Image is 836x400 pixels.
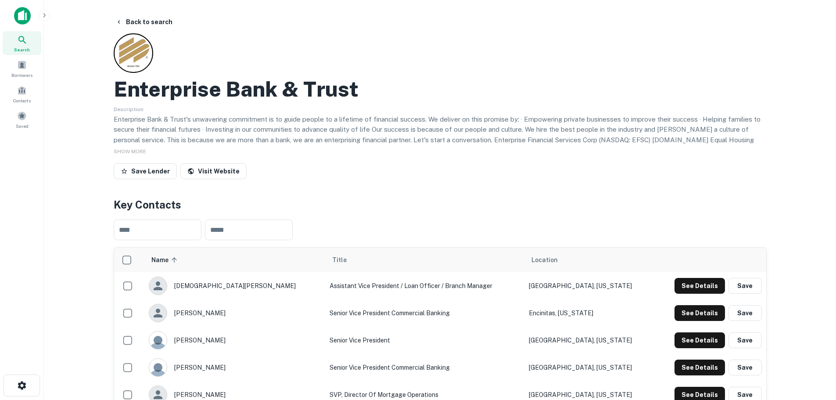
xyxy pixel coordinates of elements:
button: See Details [675,305,725,321]
div: [PERSON_NAME] [149,358,321,377]
img: 9c8pery4andzj6ohjkjp54ma2 [149,359,167,376]
span: Saved [16,123,29,130]
button: Save [728,278,762,294]
td: [GEOGRAPHIC_DATA], [US_STATE] [524,327,654,354]
span: Contacts [13,97,31,104]
img: 9c8pery4andzj6ohjkjp54ma2 [149,332,167,349]
span: Title [332,255,358,265]
p: Enterprise Bank & Trust's unwavering commitment is to guide people to a lifetime of financial suc... [114,114,767,155]
span: Borrowers [11,72,32,79]
td: [GEOGRAPHIC_DATA], [US_STATE] [524,354,654,381]
td: Senior Vice President [325,327,524,354]
img: capitalize-icon.png [14,7,31,25]
a: Visit Website [180,163,247,179]
div: [DEMOGRAPHIC_DATA][PERSON_NAME] [149,277,321,295]
button: See Details [675,278,725,294]
span: Name [151,255,180,265]
td: Encinitas, [US_STATE] [524,299,654,327]
span: SHOW MORE [114,148,146,155]
iframe: Chat Widget [792,330,836,372]
td: Senior Vice President Commercial Banking [325,299,524,327]
button: Back to search [112,14,176,30]
a: Saved [3,108,41,131]
a: Search [3,31,41,55]
td: [GEOGRAPHIC_DATA], [US_STATE] [524,272,654,299]
button: See Details [675,360,725,375]
a: Contacts [3,82,41,106]
button: Save [728,360,762,375]
h4: Key Contacts [114,197,767,213]
button: See Details [675,332,725,348]
a: Borrowers [3,57,41,80]
td: Senior Vice President Commercial Banking [325,354,524,381]
div: [PERSON_NAME] [149,304,321,322]
span: Description [114,106,144,112]
span: Location [531,255,558,265]
th: Title [325,248,524,272]
div: [PERSON_NAME] [149,331,321,350]
th: Location [524,248,654,272]
button: Save Lender [114,163,177,179]
h2: Enterprise Bank & Trust [114,76,359,102]
th: Name [144,248,325,272]
td: Assistant Vice President / Loan Officer / Branch Manager [325,272,524,299]
button: Save [728,332,762,348]
button: Save [728,305,762,321]
span: Search [14,46,30,53]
